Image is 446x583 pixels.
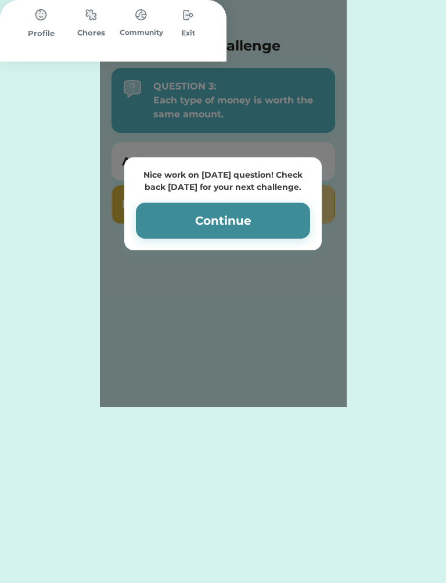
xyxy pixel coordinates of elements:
[130,3,153,26] img: type%3Dchores%2C%20state%3Ddefault.svg
[136,169,310,193] div: Nice work on [DATE] question! Check back [DATE] for your next challenge.
[136,203,310,239] button: Continue
[30,3,53,27] img: type%3Dchores%2C%20state%3Ddefault.svg
[177,3,200,27] img: type%3Dchores%2C%20state%3Ddefault.svg
[80,3,103,26] img: type%3Dchores%2C%20state%3Ddefault.svg
[166,28,210,38] div: Exit
[66,27,116,39] div: Chores
[16,28,66,39] div: Profile
[116,27,166,38] div: Community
